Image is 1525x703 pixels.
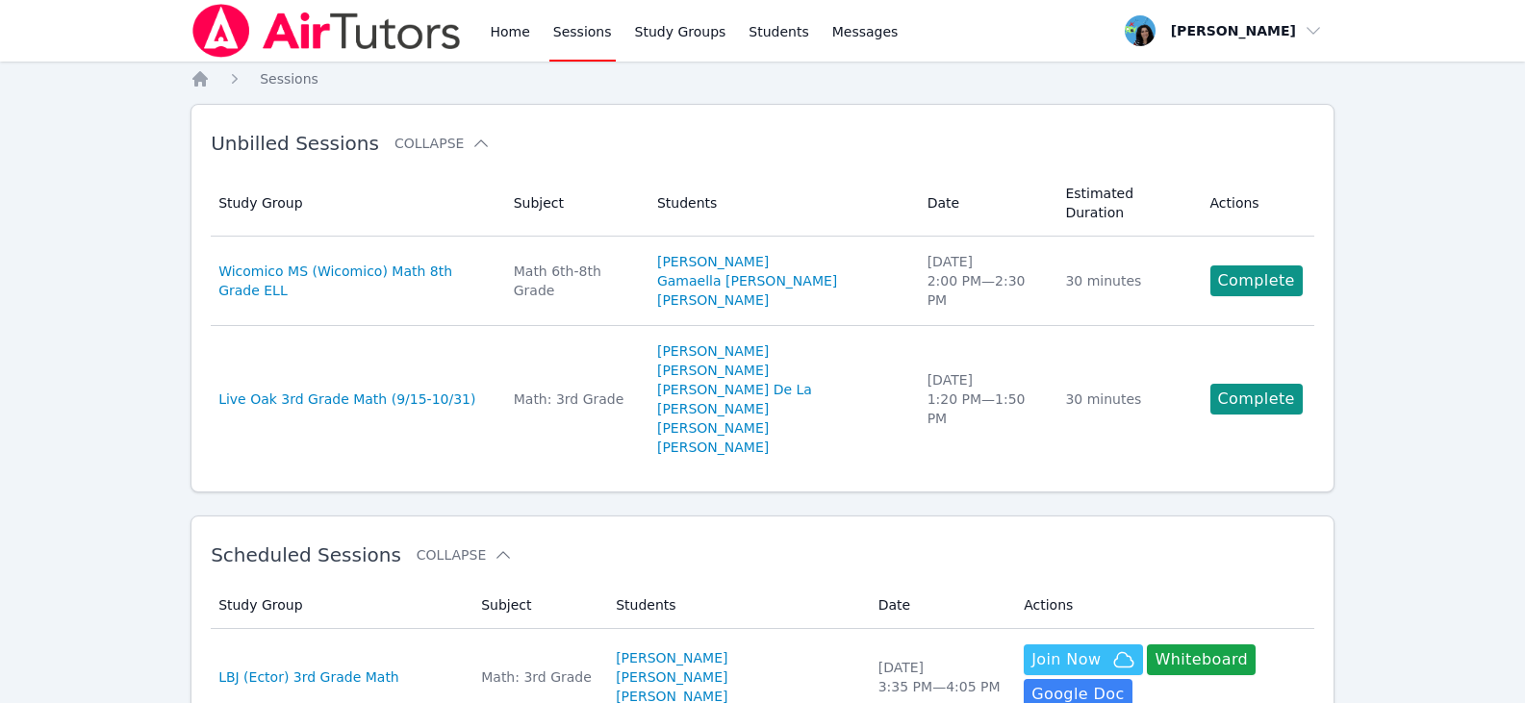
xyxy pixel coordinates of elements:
[604,582,867,629] th: Students
[211,582,470,629] th: Study Group
[218,262,491,300] a: Wicomico MS (Wicomico) Math 8th Grade ELL
[1065,271,1186,290] div: 30 minutes
[191,4,463,58] img: Air Tutors
[657,418,769,438] a: [PERSON_NAME]
[191,69,1334,88] nav: Breadcrumb
[1031,648,1101,671] span: Join Now
[616,667,727,687] a: [PERSON_NAME]
[470,582,604,629] th: Subject
[928,370,1043,428] div: [DATE] 1:20 PM — 1:50 PM
[514,262,634,300] div: Math 6th-8th Grade
[657,271,837,290] a: Gamaella [PERSON_NAME]
[916,170,1055,237] th: Date
[878,658,1001,696] div: [DATE] 3:35 PM — 4:05 PM
[394,134,491,153] button: Collapse
[260,71,318,87] span: Sessions
[1199,170,1314,237] th: Actions
[260,69,318,88] a: Sessions
[657,290,769,310] a: [PERSON_NAME]
[1147,644,1256,675] button: Whiteboard
[481,667,593,687] div: Math: 3rd Grade
[832,22,899,41] span: Messages
[211,326,1314,472] tr: Live Oak 3rd Grade Math (9/15-10/31)Math: 3rd Grade[PERSON_NAME][PERSON_NAME][PERSON_NAME] De La ...
[867,582,1012,629] th: Date
[417,545,513,565] button: Collapse
[218,389,475,409] a: Live Oak 3rd Grade Math (9/15-10/31)
[211,543,401,566] span: Scheduled Sessions
[646,170,916,237] th: Students
[211,237,1314,326] tr: Wicomico MS (Wicomico) Math 8th Grade ELLMath 6th-8th Grade[PERSON_NAME]Gamaella [PERSON_NAME][PE...
[211,170,502,237] th: Study Group
[1024,644,1143,675] button: Join Now
[1065,389,1186,409] div: 30 minutes
[1054,170,1198,237] th: Estimated Duration
[211,132,379,155] span: Unbilled Sessions
[1210,265,1303,296] a: Complete
[657,380,904,418] a: [PERSON_NAME] De La [PERSON_NAME]
[657,361,769,380] a: [PERSON_NAME]
[218,667,399,687] a: LBJ (Ector) 3rd Grade Math
[1210,384,1303,414] a: Complete
[928,252,1043,310] div: [DATE] 2:00 PM — 2:30 PM
[1012,582,1314,629] th: Actions
[657,252,769,271] a: [PERSON_NAME]
[657,341,769,361] a: [PERSON_NAME]
[657,438,769,457] a: [PERSON_NAME]
[514,389,634,409] div: Math: 3rd Grade
[616,648,727,667] a: [PERSON_NAME]
[502,170,646,237] th: Subject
